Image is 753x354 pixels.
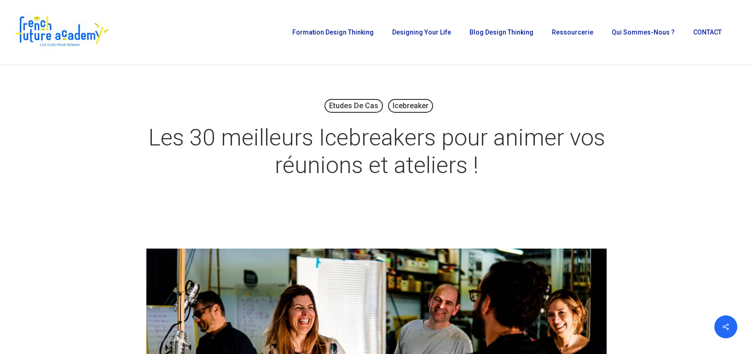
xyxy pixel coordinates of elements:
a: Blog Design Thinking [465,29,538,35]
span: CONTACT [693,29,722,36]
a: Ressourcerie [547,29,598,35]
span: Qui sommes-nous ? [612,29,675,36]
span: Designing Your Life [392,29,451,36]
span: Formation Design Thinking [292,29,374,36]
a: Icebreaker [388,99,433,113]
a: Qui sommes-nous ? [607,29,679,35]
span: Blog Design Thinking [469,29,533,36]
a: CONTACT [689,29,726,35]
span: Ressourcerie [552,29,593,36]
img: French Future Academy [13,14,110,51]
a: Designing Your Life [388,29,456,35]
a: Formation Design Thinking [288,29,378,35]
a: Etudes de cas [324,99,383,113]
h1: Les 30 meilleurs Icebreakers pour animer vos réunions et ateliers ! [146,115,607,188]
